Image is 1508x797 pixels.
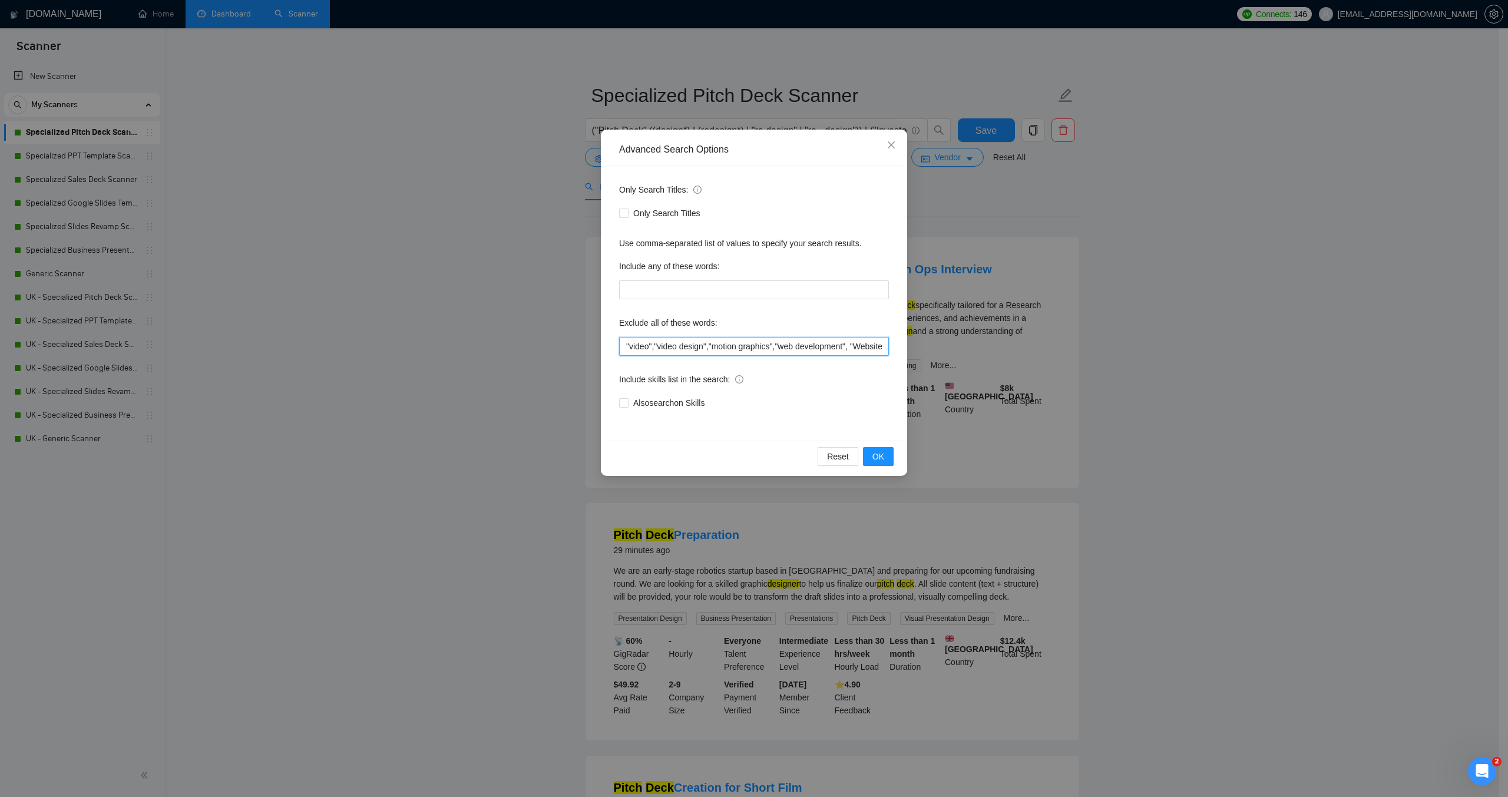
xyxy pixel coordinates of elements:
button: Close [875,130,907,161]
label: Include any of these words: [619,257,719,276]
span: info-circle [693,186,702,194]
span: Reset [827,450,849,463]
span: Also search on Skills [629,396,709,409]
span: Only Search Titles: [619,183,702,196]
button: OK [863,447,894,466]
span: Include skills list in the search: [619,373,743,386]
iframe: Intercom live chat [1468,757,1496,785]
span: info-circle [735,375,743,383]
span: close [887,140,896,150]
span: OK [872,450,884,463]
div: Advanced Search Options [619,143,889,156]
label: Exclude all of these words: [619,313,717,332]
span: 2 [1492,757,1502,766]
button: Reset [818,447,858,466]
span: Only Search Titles [629,207,705,220]
div: Use comma-separated list of values to specify your search results. [619,237,889,250]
